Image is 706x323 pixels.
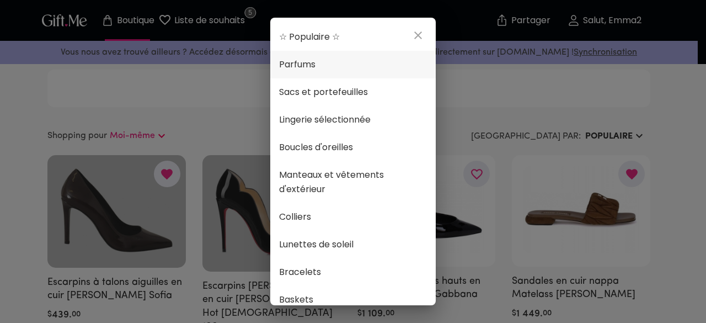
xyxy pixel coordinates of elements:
[279,168,384,195] font: Manteaux et vêtements d'extérieur
[279,86,368,98] font: Sacs et portefeuilles
[405,22,431,49] button: fermer
[279,58,315,71] font: Parfums
[279,210,311,223] font: Colliers
[279,141,353,153] font: Boucles d'oreilles
[279,238,354,251] font: Lunettes de soleil
[279,113,371,126] font: Lingerie sélectionnée
[279,30,340,43] font: ☆ Populaire ☆
[279,266,321,278] font: Bracelets
[279,293,313,306] font: Baskets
